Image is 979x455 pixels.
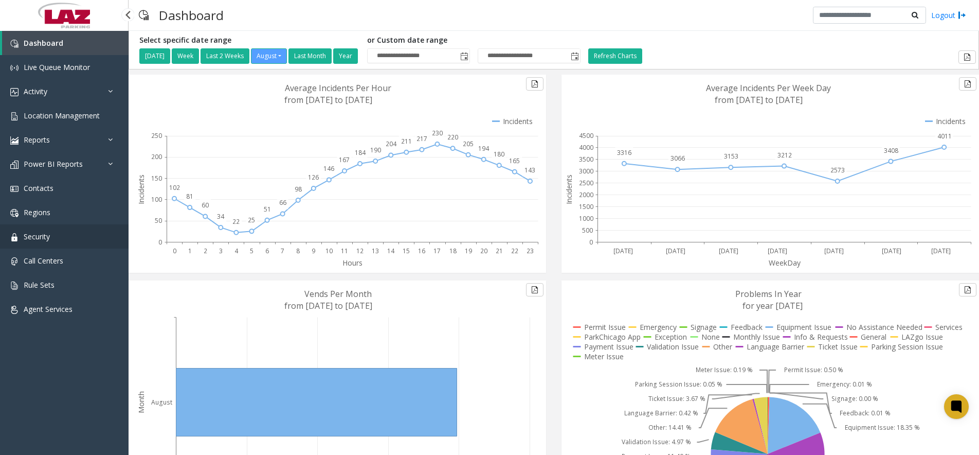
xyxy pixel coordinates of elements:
[624,409,698,417] text: Language Barrier: 0.42 %
[355,148,366,157] text: 184
[10,233,19,241] img: 'icon'
[777,151,792,160] text: 3212
[367,36,581,45] h5: or Custom date range
[579,179,593,187] text: 2500
[386,139,397,148] text: 204
[173,247,176,255] text: 0
[840,409,891,417] text: Feedback: 0.01 %
[418,247,425,255] text: 16
[285,82,391,94] text: Average Incidents Per Hour
[158,238,162,247] text: 0
[295,185,302,194] text: 98
[582,226,593,235] text: 500
[232,217,240,226] text: 22
[339,155,350,164] text: 167
[579,190,593,199] text: 2000
[403,247,410,255] text: 15
[155,216,162,225] text: 50
[959,283,976,296] button: Export to pdf
[24,62,90,72] span: Live Queue Monitor
[10,185,19,193] img: 'icon'
[10,209,19,217] img: 'icon'
[433,247,441,255] text: 17
[342,258,362,268] text: Hours
[696,365,753,374] text: Meter Issue: 0.19 %
[288,48,332,64] button: Last Month
[136,391,146,413] text: Month
[931,10,966,21] a: Logout
[139,48,170,64] button: [DATE]
[670,154,685,163] text: 3066
[24,304,72,314] span: Agent Services
[509,156,520,165] text: 165
[648,394,705,403] text: Ticket Issue: 3.67 %
[579,214,593,223] text: 1000
[217,212,225,221] text: 34
[715,94,803,106] text: from [DATE] to [DATE]
[784,365,843,374] text: Permit Issue: 0.50 %
[172,48,199,64] button: Week
[356,247,364,255] text: 12
[248,216,255,224] text: 25
[265,247,269,255] text: 6
[622,437,691,446] text: Validation Issue: 4.97 %
[201,48,249,64] button: Last 2 Weeks
[10,112,19,120] img: 'icon'
[151,398,172,407] text: August
[579,143,593,152] text: 4000
[296,247,300,255] text: 8
[769,258,801,268] text: WeekDay
[10,88,19,96] img: 'icon'
[251,48,287,64] button: August
[463,139,474,148] text: 205
[666,247,685,255] text: [DATE]
[706,82,831,94] text: Average Incidents Per Week Day
[10,306,19,314] img: 'icon'
[234,247,239,255] text: 4
[648,423,692,432] text: Other: 14.41 %
[151,152,162,161] text: 200
[139,3,149,28] img: pageIcon
[24,111,100,120] span: Location Management
[279,198,286,207] text: 66
[24,38,63,48] span: Dashboard
[151,195,162,204] text: 100
[24,135,50,145] span: Reports
[264,205,271,214] text: 51
[524,166,535,174] text: 143
[579,131,593,140] text: 4500
[937,132,952,141] text: 4011
[824,247,844,255] text: [DATE]
[931,247,951,255] text: [DATE]
[830,166,845,174] text: 2573
[882,247,901,255] text: [DATE]
[10,64,19,72] img: 'icon'
[188,247,192,255] text: 1
[465,247,472,255] text: 19
[817,380,872,389] text: Emergency: 0.01 %
[449,247,457,255] text: 18
[526,77,543,91] button: Export to pdf
[136,174,146,204] text: Incidents
[284,300,372,311] text: from [DATE] to [DATE]
[958,10,966,21] img: logout
[10,257,19,266] img: 'icon'
[884,146,898,155] text: 3408
[312,247,315,255] text: 9
[494,150,504,159] text: 180
[281,247,284,255] text: 7
[527,247,534,255] text: 23
[24,207,50,217] span: Regions
[323,164,334,173] text: 146
[579,202,593,211] text: 1500
[526,283,543,296] button: Export to pdf
[511,247,518,255] text: 22
[958,50,976,64] button: Export to pdf
[10,136,19,145] img: 'icon'
[24,183,53,193] span: Contacts
[325,247,333,255] text: 10
[24,159,83,169] span: Power BI Reports
[613,247,633,255] text: [DATE]
[370,146,381,154] text: 190
[579,155,593,164] text: 3500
